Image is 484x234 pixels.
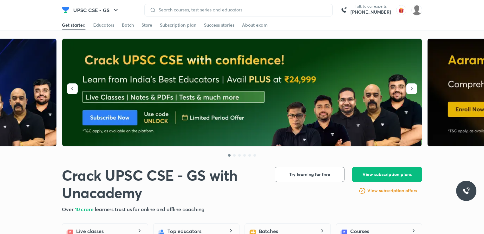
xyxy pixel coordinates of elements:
[160,20,196,30] a: Subscription plan
[95,206,205,212] span: learners trust us for online and offline coaching
[93,20,114,30] a: Educators
[62,6,69,14] img: Company Logo
[204,20,234,30] a: Success stories
[363,171,412,178] span: View subscription plans
[289,171,330,178] span: Try learning for free
[242,22,268,28] div: About exam
[204,22,234,28] div: Success stories
[62,22,86,28] div: Get started
[242,20,268,30] a: About exam
[411,5,422,16] img: saarthak
[141,22,152,28] div: Store
[141,20,152,30] a: Store
[338,4,350,16] img: call-us
[122,22,134,28] div: Batch
[69,4,123,16] button: UPSC CSE - GS
[62,20,86,30] a: Get started
[75,206,95,212] span: 10 crore
[122,20,134,30] a: Batch
[350,9,391,15] a: [PHONE_NUMBER]
[156,7,327,12] input: Search courses, test series and educators
[352,167,422,182] button: View subscription plans
[367,187,417,194] h6: View subscription offers
[62,206,75,212] span: Over
[350,4,391,9] p: Talk to our experts
[275,167,344,182] button: Try learning for free
[367,187,417,195] a: View subscription offers
[93,22,114,28] div: Educators
[62,167,265,202] h1: Crack UPSC CSE - GS with Unacademy
[462,187,470,195] img: ttu
[160,22,196,28] div: Subscription plan
[396,5,406,15] img: avatar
